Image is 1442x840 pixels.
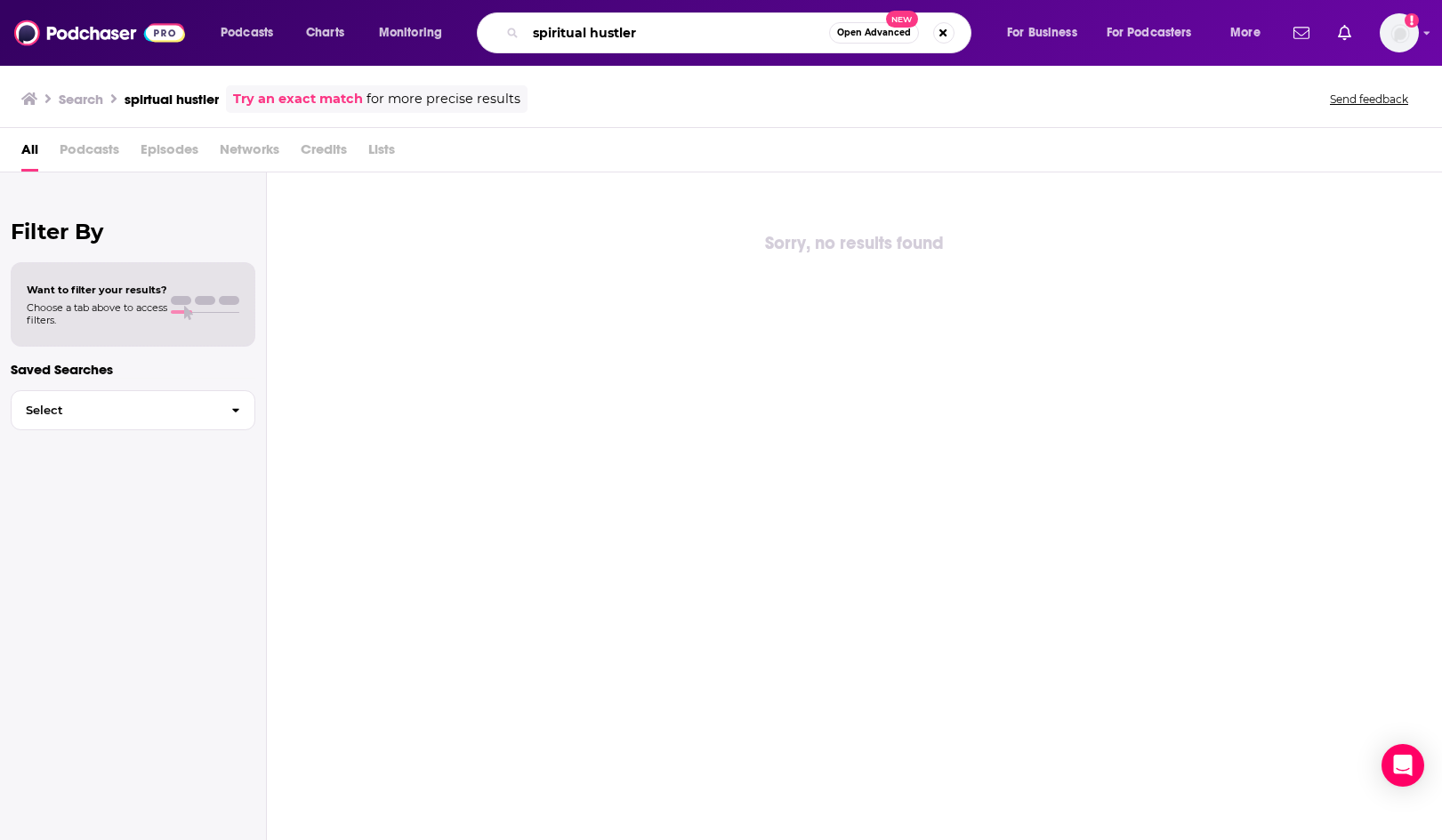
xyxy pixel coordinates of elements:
[208,19,296,47] button: open menu
[1380,13,1419,52] button: Show profile menu
[1230,20,1261,45] span: More
[1405,13,1419,28] svg: Add a profile image
[27,301,167,326] span: Choose a tab above to access filters.
[1382,744,1424,787] div: Open Intercom Messenger
[21,135,38,172] a: All
[829,22,919,44] button: Open AdvancedNew
[267,229,1442,258] div: Sorry, no results found
[837,28,911,37] span: Open Advanced
[1380,13,1419,52] img: User Profile
[1007,20,1077,45] span: For Business
[14,16,185,50] img: Podchaser - Follow, Share and Rate Podcasts
[494,12,988,53] div: Search podcasts, credits, & more...
[301,135,347,172] span: Credits
[1107,20,1192,45] span: For Podcasters
[1380,13,1419,52] span: Logged in as sarahhallprinc
[294,19,355,47] a: Charts
[995,19,1100,47] button: open menu
[11,361,255,378] p: Saved Searches
[1218,19,1283,47] button: open menu
[1325,92,1414,107] button: Send feedback
[220,135,279,172] span: Networks
[367,19,465,47] button: open menu
[233,89,363,109] a: Try an exact match
[60,135,119,172] span: Podcasts
[368,135,395,172] span: Lists
[306,20,344,45] span: Charts
[367,89,520,109] span: for more precise results
[11,219,255,244] h2: Filter By
[141,135,198,172] span: Episodes
[11,390,255,430] button: Select
[526,19,829,47] input: Search podcasts, credits, & more...
[1331,18,1358,48] a: Show notifications dropdown
[12,404,217,416] span: Select
[1286,18,1317,48] a: Show notifications dropdown
[125,91,219,108] h3: spirtual hustler
[1095,19,1218,47] button: open menu
[27,284,167,296] span: Want to filter your results?
[59,91,103,108] h3: Search
[221,20,273,45] span: Podcasts
[379,20,442,45] span: Monitoring
[886,11,918,28] span: New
